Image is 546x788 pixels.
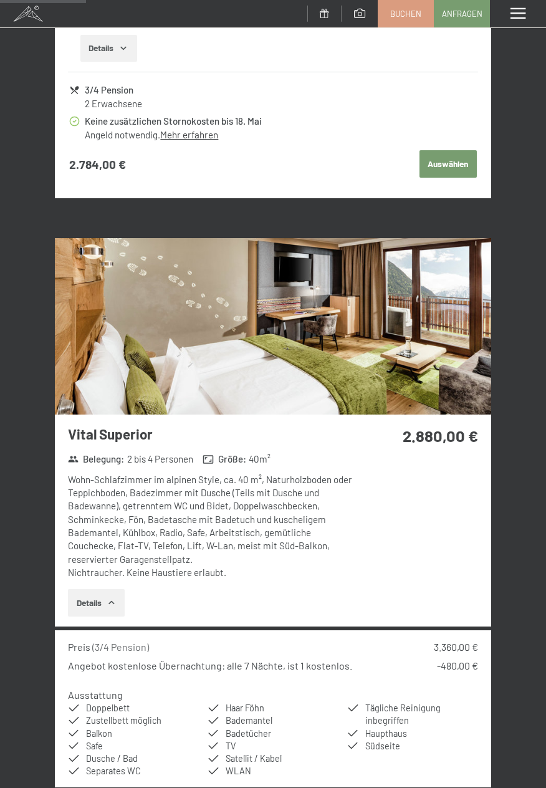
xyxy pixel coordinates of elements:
span: Tägliche Reinigung inbegriffen [365,703,441,726]
span: Safe [86,741,103,751]
strong: 2.784,00 € [69,156,126,173]
div: -480,00 € [437,659,478,673]
span: 40 m² [249,453,271,466]
h3: Vital Superior [68,425,360,444]
span: Dusche / Bad [86,753,138,764]
button: Auswählen [419,150,477,178]
div: Angeld notwendig. [85,128,477,142]
span: Südseite [365,741,400,751]
div: 2 Erwachsene [85,97,477,110]
a: Buchen [378,1,433,27]
div: Keine zusätzlichen Stornokosten bis 18. Mai [85,114,477,128]
span: Badetücher [226,728,271,739]
span: Zustellbett möglich [86,715,161,726]
div: 3/4 Pension [85,83,477,97]
span: Balkon [86,728,112,739]
span: Separates WC [86,766,141,776]
img: mss_renderimg.php [55,238,491,415]
span: ( 3/4 Pension ) [92,641,149,653]
span: Haar Föhn [226,703,264,713]
span: 2 bis 4 Personen [127,453,193,466]
strong: Größe : [203,453,246,466]
span: TV [226,741,236,751]
span: Doppelbett [86,703,130,713]
strong: Belegung : [68,453,125,466]
div: Angebot kostenlose Übernachtung: alle 7 Nächte, ist 1 kostenlos. [68,659,352,673]
h4: Ausstattung [68,689,123,701]
div: Wohn-Schlafzimmer im alpinen Style, ca. 40 m², Naturholzboden oder Teppichboden, Badezimmer mit D... [68,473,360,579]
span: Anfragen [442,8,482,19]
span: Haupthaus [365,728,407,739]
button: Details [68,589,125,617]
span: Buchen [390,8,421,19]
span: Satellit / Kabel [226,753,282,764]
div: 3.360,00 € [434,640,478,654]
button: Details [80,35,137,62]
strong: 2.880,00 € [403,426,478,445]
a: Mehr erfahren [160,129,218,140]
span: Bademantel [226,715,272,726]
span: WLAN [226,766,251,776]
a: Anfragen [434,1,489,27]
div: Preis [68,640,149,654]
